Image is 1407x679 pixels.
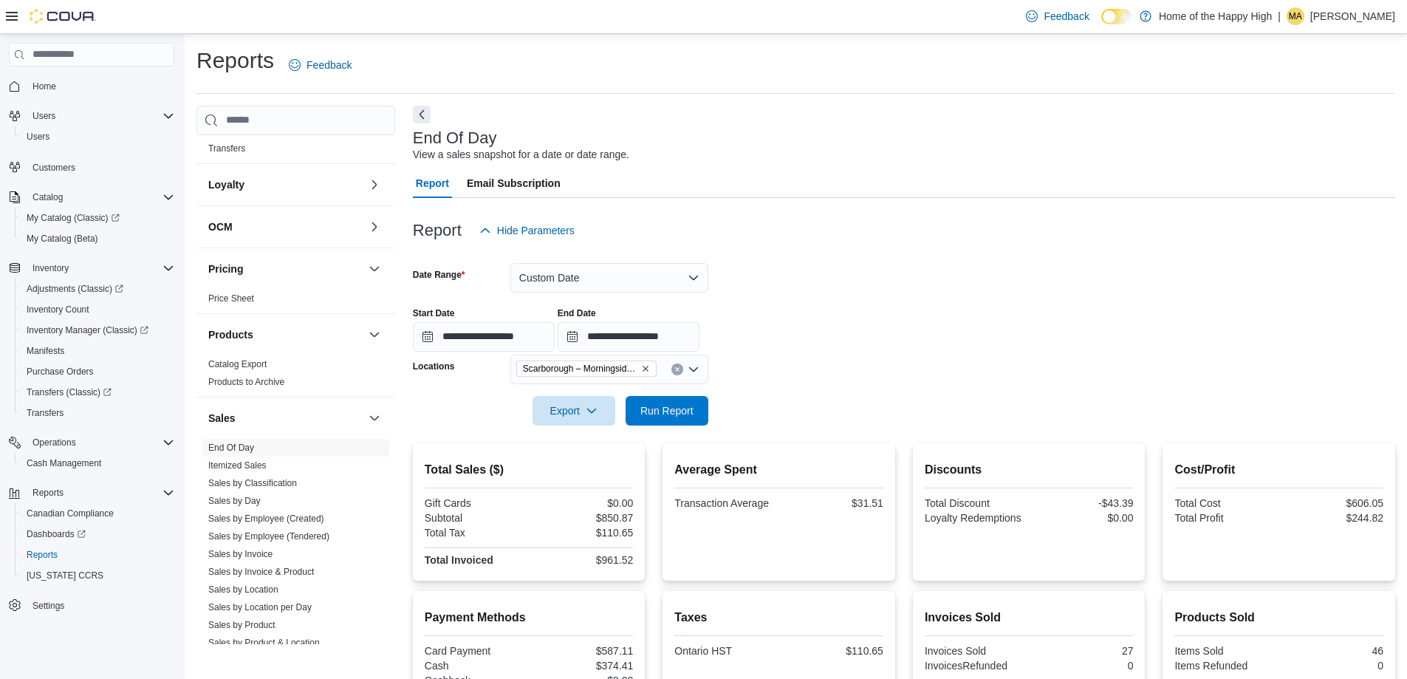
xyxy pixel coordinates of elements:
span: Transfers (Classic) [27,386,112,398]
a: Transfers [21,404,69,422]
button: Canadian Compliance [15,503,180,524]
a: Transfers (Classic) [21,383,117,401]
a: Canadian Compliance [21,505,120,522]
a: Cash Management [21,454,107,472]
p: [PERSON_NAME] [1310,7,1395,25]
span: Manifests [21,342,174,360]
span: Price Sheet [208,293,254,304]
p: Home of the Happy High [1159,7,1272,25]
span: Inventory Manager (Classic) [27,324,148,336]
span: Sales by Invoice & Product [208,566,314,578]
span: My Catalog (Classic) [27,212,120,224]
h2: Taxes [674,609,883,627]
div: Products [196,355,395,397]
div: Total Tax [425,527,526,539]
nav: Complex example [9,69,174,655]
div: Pricing [196,290,395,313]
span: Cash Management [27,457,101,469]
span: Dashboards [27,528,86,540]
a: My Catalog (Classic) [15,208,180,228]
a: Dashboards [21,525,92,543]
span: My Catalog (Classic) [21,209,174,227]
span: Purchase Orders [21,363,174,381]
a: Manifests [21,342,70,360]
span: Users [21,128,174,146]
span: Run Report [640,403,694,418]
span: Export [541,396,606,426]
span: Transfers (Classic) [21,383,174,401]
button: Export [533,396,615,426]
span: Scarborough – Morningside - Friendly Stranger [523,361,638,376]
h2: Payment Methods [425,609,634,627]
span: Users [27,131,49,143]
span: Operations [32,437,76,448]
div: InvoicesRefunded [925,660,1026,672]
a: Sales by Classification [208,478,297,488]
span: Inventory Count [21,301,174,318]
span: Sales by Location [208,584,278,596]
h3: OCM [208,219,233,234]
div: Gift Cards [425,497,526,509]
div: $110.65 [532,527,633,539]
a: Inventory Manager (Classic) [15,320,180,341]
span: Reports [32,487,64,499]
span: Email Subscription [467,168,561,198]
span: Users [32,110,55,122]
span: Canadian Compliance [21,505,174,522]
div: Invoices Sold [925,645,1026,657]
a: Feedback [1020,1,1095,31]
button: Manifests [15,341,180,361]
h2: Invoices Sold [925,609,1134,627]
span: Catalog [32,191,63,203]
div: $606.05 [1282,497,1383,509]
div: Transaction Average [674,497,776,509]
h2: Discounts [925,461,1134,479]
div: Items Sold [1174,645,1276,657]
a: Transfers (Classic) [15,382,180,403]
button: Transfers [15,403,180,423]
div: 0 [1032,660,1133,672]
button: Purchase Orders [15,361,180,382]
button: Inventory [3,258,180,279]
a: Sales by Invoice & Product [208,567,314,577]
a: Transfers [208,143,245,154]
img: Cova [30,9,96,24]
span: Adjustments (Classic) [27,283,123,295]
button: Users [3,106,180,126]
span: Settings [32,600,64,612]
button: Users [15,126,180,147]
div: Items Refunded [1174,660,1276,672]
button: Catalog [3,187,180,208]
a: Sales by Employee (Created) [208,513,324,524]
label: Start Date [413,307,455,319]
a: My Catalog (Classic) [21,209,126,227]
span: Feedback [307,58,352,72]
a: Feedback [283,50,357,80]
a: Sales by Day [208,496,261,506]
span: Sales by Employee (Tendered) [208,530,329,542]
a: End Of Day [208,443,254,453]
button: Products [208,327,363,342]
button: Inventory Count [15,299,180,320]
a: [US_STATE] CCRS [21,567,109,584]
button: Clear input [671,364,683,375]
span: Sales by Classification [208,477,297,489]
span: Report [416,168,449,198]
a: Products to Archive [208,377,284,387]
a: Sales by Employee (Tendered) [208,531,329,542]
button: Pricing [366,260,383,278]
button: OCM [208,219,363,234]
button: Cash Management [15,453,180,474]
span: Sales by Product [208,619,275,631]
button: Open list of options [688,364,699,375]
button: OCM [366,218,383,236]
span: Scarborough – Morningside - Friendly Stranger [516,361,657,377]
label: Date Range [413,269,465,281]
input: Press the down key to open a popover containing a calendar. [558,322,699,352]
button: Remove Scarborough – Morningside - Friendly Stranger from selection in this group [641,364,650,373]
div: 0 [1282,660,1383,672]
div: Total Discount [925,497,1026,509]
span: Sales by Product & Location [208,637,320,649]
